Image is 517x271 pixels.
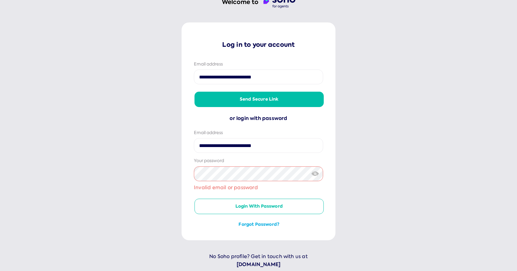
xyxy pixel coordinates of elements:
[311,170,319,177] img: eye-crossed.svg
[194,184,323,192] span: Invalid email or password
[182,253,335,268] p: No Soho profile? Get in touch with us at
[182,261,335,269] a: [DOMAIN_NAME]
[194,199,324,214] button: Login with password
[194,92,324,107] button: Send secure link
[194,40,323,49] p: Log in to your account
[194,158,323,164] div: Your password
[194,114,323,122] div: or login with password
[194,221,324,228] button: Forgot password?
[194,61,323,67] div: Email address
[194,130,323,136] div: Email address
